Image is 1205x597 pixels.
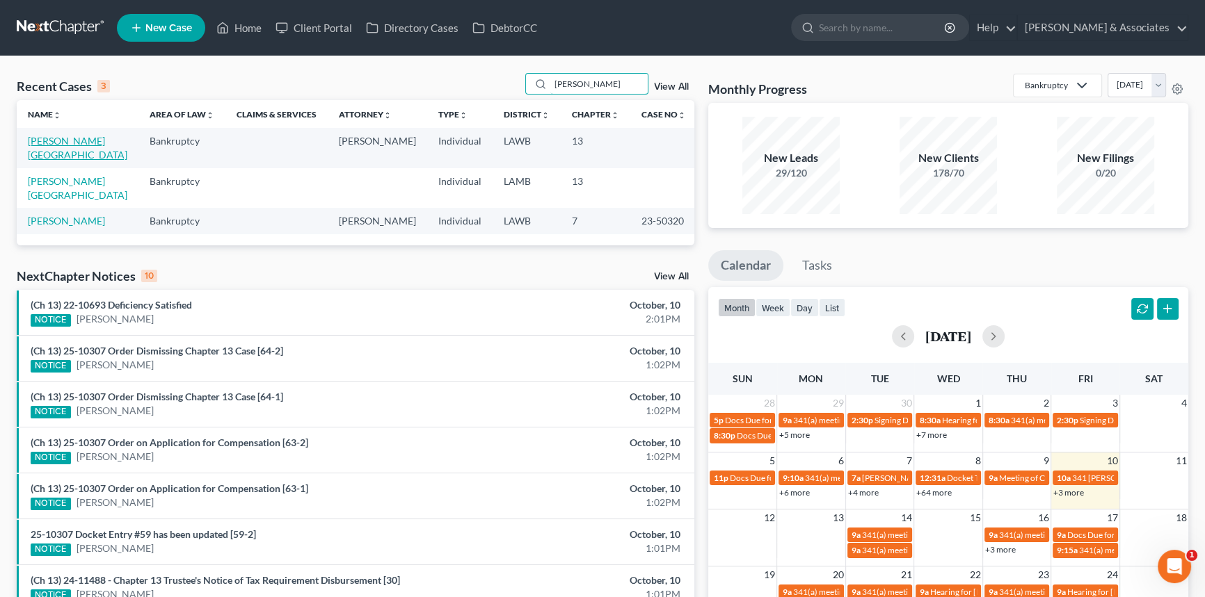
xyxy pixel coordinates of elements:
[989,473,998,483] span: 9a
[875,415,1073,425] span: Signing Date for [PERSON_NAME] & [PERSON_NAME]
[473,541,680,555] div: 1:01PM
[862,545,996,555] span: 341(a) meeting for [PERSON_NAME]
[920,415,941,425] span: 8:30a
[1057,166,1154,180] div: 0/20
[473,436,680,450] div: October, 10
[427,208,493,234] td: Individual
[793,415,927,425] span: 341(a) meeting for [PERSON_NAME]
[831,509,845,526] span: 13
[541,111,550,120] i: unfold_more
[28,175,127,201] a: [PERSON_NAME][GEOGRAPHIC_DATA]
[427,128,493,167] td: Individual
[654,82,689,92] a: View All
[31,406,71,418] div: NOTICE
[905,452,913,469] span: 7
[733,373,753,384] span: Sun
[831,566,845,583] span: 20
[225,100,328,128] th: Claims & Services
[53,111,61,120] i: unfold_more
[947,473,1071,483] span: Docket Text: for [PERSON_NAME]
[28,109,61,120] a: Nameunfold_more
[1106,452,1119,469] span: 10
[339,109,392,120] a: Attorneyunfold_more
[561,168,630,208] td: 13
[714,415,724,425] span: 5p
[1057,587,1066,597] span: 9a
[805,473,939,483] span: 341(a) meeting for [PERSON_NAME]
[145,23,192,33] span: New Case
[1057,415,1078,425] span: 2:30p
[819,15,946,40] input: Search by name...
[1025,79,1068,91] div: Bankruptcy
[1037,566,1051,583] span: 23
[1106,566,1119,583] span: 24
[427,168,493,208] td: Individual
[206,111,214,120] i: unfold_more
[31,299,192,311] a: (Ch 13) 22-10693 Deficiency Satisfied
[783,587,792,597] span: 9a
[725,415,913,425] span: Docs Due for [PERSON_NAME] & [PERSON_NAME]
[1106,509,1119,526] span: 17
[862,587,996,597] span: 341(a) meeting for [PERSON_NAME]
[790,250,845,281] a: Tasks
[930,587,1112,597] span: Hearing for [PERSON_NAME] & [PERSON_NAME]
[862,530,996,540] span: 341(a) meeting for [PERSON_NAME]
[714,473,728,483] span: 11p
[359,15,465,40] a: Directory Cases
[742,150,840,166] div: New Leads
[77,358,154,372] a: [PERSON_NAME]
[550,74,648,94] input: Search by name...
[31,391,283,402] a: (Ch 13) 25-10307 Order Dismissing Chapter 13 Case [64-1]
[138,128,225,167] td: Bankruptcy
[852,530,861,540] span: 9a
[968,566,982,583] span: 22
[708,250,783,281] a: Calendar
[999,587,1133,597] span: 341(a) meeting for [PERSON_NAME]
[848,487,879,498] a: +4 more
[920,587,929,597] span: 9a
[28,135,127,161] a: [PERSON_NAME][GEOGRAPHIC_DATA]
[473,496,680,509] div: 1:02PM
[77,312,154,326] a: [PERSON_NAME]
[793,587,927,597] span: 341(a) meeting for [PERSON_NAME]
[269,15,359,40] a: Client Portal
[1174,452,1188,469] span: 11
[138,208,225,234] td: Bankruptcy
[837,452,845,469] span: 6
[141,270,157,282] div: 10
[328,208,427,234] td: [PERSON_NAME]
[1186,550,1197,561] span: 1
[763,395,776,411] span: 28
[678,111,686,120] i: unfold_more
[473,528,680,541] div: October, 10
[138,168,225,208] td: Bankruptcy
[459,111,468,120] i: unfold_more
[942,415,1124,425] span: Hearing for [PERSON_NAME] & [PERSON_NAME]
[630,208,697,234] td: 23-50320
[77,450,154,464] a: [PERSON_NAME]
[504,109,550,120] a: Districtunfold_more
[742,166,840,180] div: 29/120
[473,404,680,418] div: 1:02PM
[31,498,71,510] div: NOTICE
[985,544,1016,555] a: +3 more
[916,430,947,440] a: +7 more
[209,15,269,40] a: Home
[493,208,561,234] td: LAWB
[473,482,680,496] div: October, 10
[31,314,71,327] div: NOTICE
[1057,545,1078,555] span: 9:15a
[737,430,852,441] span: Docs Due for [PERSON_NAME]
[989,587,998,597] span: 9a
[641,109,686,120] a: Case Nounfold_more
[862,473,980,483] span: [PERSON_NAME] - Arraignment
[819,298,845,317] button: list
[77,541,154,555] a: [PERSON_NAME]
[1007,373,1027,384] span: Thu
[438,109,468,120] a: Typeunfold_more
[936,373,959,384] span: Wed
[900,566,913,583] span: 21
[1037,509,1051,526] span: 16
[1042,395,1051,411] span: 2
[1158,550,1191,583] iframe: Intercom live chat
